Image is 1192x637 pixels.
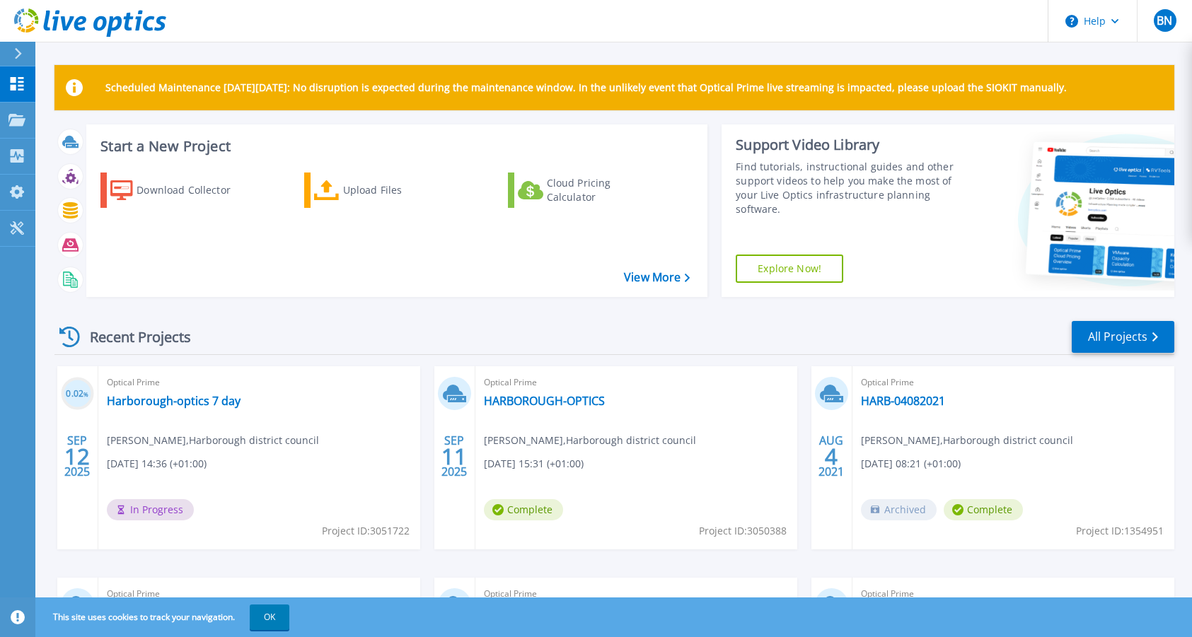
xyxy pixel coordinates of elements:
[107,394,241,408] a: Harborough-optics 7 day
[441,431,468,482] div: SEP 2025
[64,431,91,482] div: SEP 2025
[547,176,660,204] div: Cloud Pricing Calculator
[107,433,319,448] span: [PERSON_NAME] , Harborough district council
[61,386,94,402] h3: 0.02
[107,499,194,520] span: In Progress
[107,375,412,390] span: Optical Prime
[508,173,666,208] a: Cloud Pricing Calculator
[944,499,1023,520] span: Complete
[484,586,789,602] span: Optical Prime
[64,450,90,462] span: 12
[304,173,462,208] a: Upload Files
[137,176,250,204] div: Download Collector
[107,586,412,602] span: Optical Prime
[484,375,789,390] span: Optical Prime
[736,160,964,216] div: Find tutorials, instructional guides and other support videos to help you make the most of your L...
[624,271,690,284] a: View More
[484,456,584,472] span: [DATE] 15:31 (+01:00)
[484,433,696,448] span: [PERSON_NAME] , Harborough district council
[441,450,467,462] span: 11
[107,456,207,472] span: [DATE] 14:36 (+01:00)
[1076,523,1164,539] span: Project ID: 1354951
[861,394,945,408] a: HARB-04082021
[736,136,964,154] div: Support Video Library
[54,320,210,354] div: Recent Projects
[825,450,838,462] span: 4
[343,176,456,204] div: Upload Files
[1157,15,1172,26] span: BN
[861,375,1166,390] span: Optical Prime
[861,499,937,520] span: Archived
[105,82,1067,93] p: Scheduled Maintenance [DATE][DATE]: No disruption is expected during the maintenance window. In t...
[1072,321,1174,353] a: All Projects
[861,433,1073,448] span: [PERSON_NAME] , Harborough district council
[250,604,289,630] button: OK
[699,523,787,539] span: Project ID: 3050388
[484,499,563,520] span: Complete
[818,431,845,482] div: AUG 2021
[322,523,410,539] span: Project ID: 3051722
[100,139,689,154] h3: Start a New Project
[484,394,605,408] a: HARBOROUGH-OPTICS
[39,604,289,630] span: This site uses cookies to track your navigation.
[83,390,88,398] span: %
[736,255,843,283] a: Explore Now!
[861,456,961,472] span: [DATE] 08:21 (+01:00)
[100,173,258,208] a: Download Collector
[861,586,1166,602] span: Optical Prime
